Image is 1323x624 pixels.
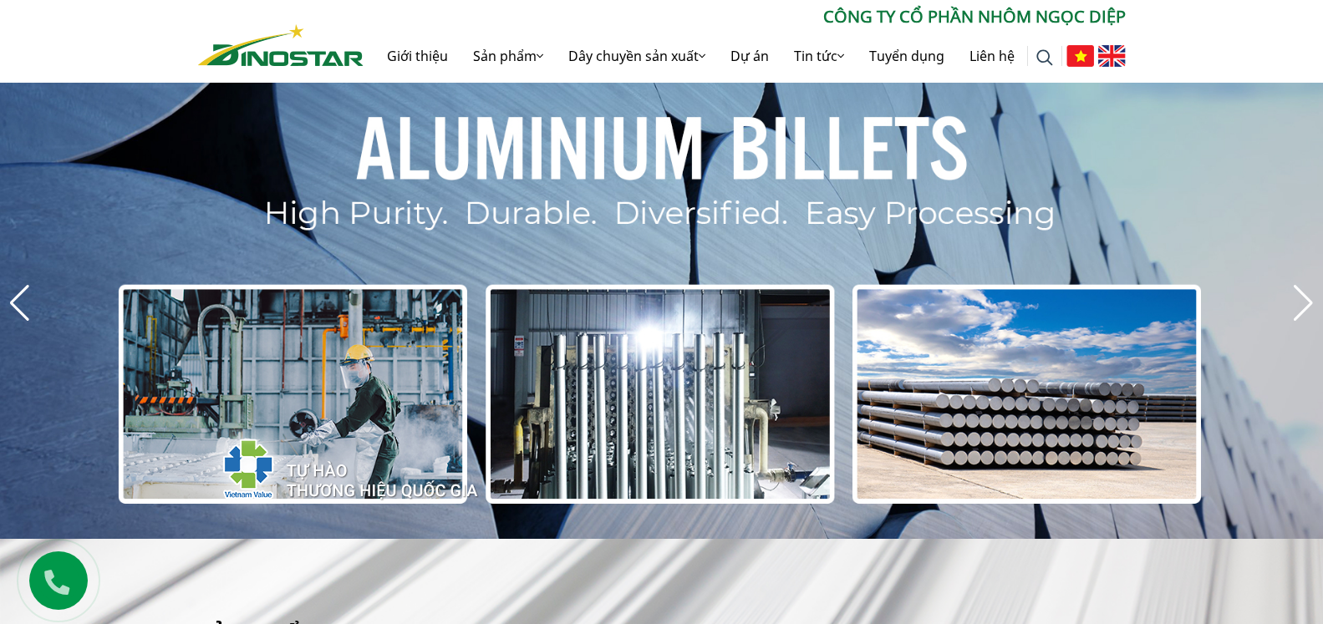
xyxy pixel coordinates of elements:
img: search [1036,49,1053,66]
img: thqg [173,408,481,522]
div: Previous slide [8,285,31,322]
a: Liên hệ [957,29,1027,83]
p: CÔNG TY CỔ PHẦN NHÔM NGỌC DIỆP [364,4,1126,29]
div: Next slide [1292,285,1315,322]
img: Tiếng Việt [1066,45,1094,67]
a: Dự án [718,29,781,83]
img: Nhôm Dinostar [198,24,364,66]
a: Giới thiệu [374,29,461,83]
a: Dây chuyền sản xuất [556,29,718,83]
a: Tuyển dụng [857,29,957,83]
a: Sản phẩm [461,29,556,83]
a: Nhôm Dinostar [198,21,364,65]
a: Tin tức [781,29,857,83]
img: English [1098,45,1126,67]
